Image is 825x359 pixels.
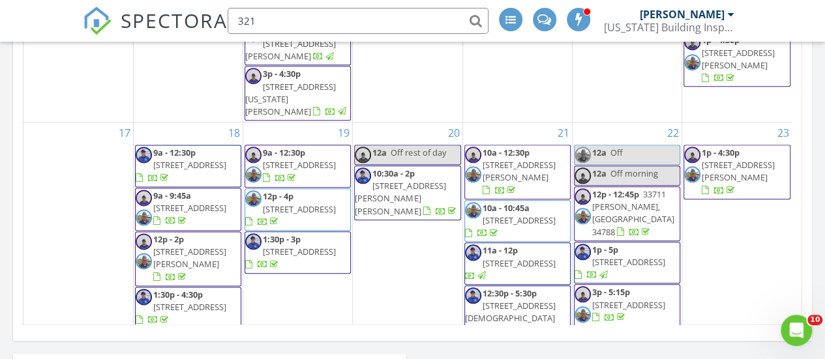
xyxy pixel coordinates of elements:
[263,246,336,257] span: [STREET_ADDRESS]
[592,286,630,298] span: 3p - 5:15p
[136,147,226,183] a: 9a - 12:30p [STREET_ADDRESS]
[136,289,152,305] img: dustin_turner.jpg
[483,147,530,158] span: 10a - 12:30p
[775,122,792,143] a: Go to August 23, 2025
[575,244,665,280] a: 1p - 5p [STREET_ADDRESS]
[684,54,700,70] img: resized_20200710_1241044.jpeg
[153,190,191,201] span: 9a - 9:45a
[575,167,591,184] img: eugene_cusie_.jpg
[592,188,639,200] span: 12p - 12:45p
[592,188,674,238] span: 33711 [PERSON_NAME], [GEOGRAPHIC_DATA] 34788
[245,147,262,163] img: eugene_cusie_.jpg
[702,159,775,183] span: [STREET_ADDRESS][PERSON_NAME]
[574,186,680,241] a: 12p - 12:45p 33711 [PERSON_NAME], [GEOGRAPHIC_DATA] 34788
[245,23,351,66] a: 1:30p - 3p [STREET_ADDRESS][PERSON_NAME]
[153,233,184,245] span: 12p - 2p
[228,8,488,34] input: Search everything...
[592,286,665,323] a: 3p - 5:15p [STREET_ADDRESS]
[153,159,226,171] span: [STREET_ADDRESS]
[135,287,241,329] a: 1:30p - 4:30p [STREET_ADDRESS]
[245,81,336,117] span: [STREET_ADDRESS][US_STATE][PERSON_NAME]
[226,122,243,143] a: Go to August 18, 2025
[153,246,226,270] span: [STREET_ADDRESS][PERSON_NAME]
[136,147,152,163] img: dustin_turner.jpg
[464,285,571,340] a: 12:30p - 5:30p [STREET_ADDRESS][DEMOGRAPHIC_DATA]
[245,233,336,270] a: 1:30p - 3p [STREET_ADDRESS]
[245,25,336,62] a: 1:30p - 3p [STREET_ADDRESS][PERSON_NAME]
[245,188,351,231] a: 12p - 4p [STREET_ADDRESS]
[465,300,556,324] span: [STREET_ADDRESS][DEMOGRAPHIC_DATA]
[464,145,571,199] a: 10a - 12:30p [STREET_ADDRESS][PERSON_NAME]
[372,167,415,179] span: 10:30a - 2p
[355,180,445,216] span: [STREET_ADDRESS][PERSON_NAME][PERSON_NAME]
[245,68,348,117] a: 3p - 4:30p [STREET_ADDRESS][US_STATE][PERSON_NAME]
[465,166,481,182] img: resized_20200710_1241044.jpeg
[683,32,790,87] a: 1p - 4:30p [STREET_ADDRESS][PERSON_NAME]
[135,145,241,187] a: 9a - 12:30p [STREET_ADDRESS]
[355,167,458,217] a: 10:30a - 2p [STREET_ADDRESS][PERSON_NAME][PERSON_NAME]
[575,306,591,323] img: resized_20200710_1241044.jpeg
[263,233,301,245] span: 1:30p - 3p
[136,233,152,250] img: eugene_cusie_.jpg
[245,231,351,274] a: 1:30p - 3p [STREET_ADDRESS]
[135,188,241,231] a: 9a - 9:45a [STREET_ADDRESS]
[575,286,591,302] img: eugene_cusie_.jpg
[245,68,262,84] img: eugene_cusie_.jpg
[465,202,481,218] img: resized_20200710_1241044.jpeg
[263,190,293,202] span: 12p - 4p
[683,145,790,199] a: 1p - 4:30p [STREET_ADDRESS][PERSON_NAME]
[136,190,152,206] img: eugene_cusie_.jpg
[372,147,387,158] span: 12a
[245,190,262,207] img: resized_20200710_1241044.jpeg
[610,147,623,158] span: Off
[121,7,228,34] span: SPECTORA
[263,203,336,215] span: [STREET_ADDRESS]
[153,301,226,313] span: [STREET_ADDRESS]
[575,208,591,224] img: resized_20200710_1241044.jpeg
[483,147,556,196] a: 10a - 12:30p [STREET_ADDRESS][PERSON_NAME]
[335,122,352,143] a: Go to August 19, 2025
[483,257,556,269] span: [STREET_ADDRESS]
[153,147,196,158] span: 9a - 12:30p
[684,147,700,163] img: eugene_cusie_.jpg
[245,190,336,227] a: 12p - 4p [STREET_ADDRESS]
[136,209,152,225] img: resized_20200710_1241044.jpeg
[483,202,530,214] span: 10a - 10:45a
[610,167,658,179] span: Off morning
[483,214,556,226] span: [STREET_ADDRESS]
[592,299,665,311] span: [STREET_ADDRESS]
[574,242,680,284] a: 1p - 5p [STREET_ADDRESS]
[702,147,775,196] a: 1p - 4:30p [STREET_ADDRESS][PERSON_NAME]
[604,21,734,34] div: Florida Building Inspectorz
[592,147,607,158] span: 12a
[465,202,556,238] a: 10a - 10:45a [STREET_ADDRESS]
[245,233,262,250] img: dustin_turner.jpg
[483,287,537,299] span: 12:30p - 5:30p
[245,166,262,182] img: resized_20200710_1241044.jpeg
[153,233,226,283] a: 12p - 2p [STREET_ADDRESS][PERSON_NAME]
[153,289,203,300] span: 1:30p - 4:30p
[464,242,571,285] a: 11a - 12p [STREET_ADDRESS]
[263,147,336,183] a: 9a - 12:30p [STREET_ADDRESS]
[355,147,371,163] img: eugene_cusie_.jpg
[702,47,775,71] span: [STREET_ADDRESS][PERSON_NAME]
[83,7,112,35] img: The Best Home Inspection Software - Spectora
[781,315,812,346] iframe: Intercom live chat
[263,159,336,171] span: [STREET_ADDRESS]
[116,122,133,143] a: Go to August 17, 2025
[807,315,822,325] span: 10
[465,244,481,261] img: dustin_turner.jpg
[575,188,591,205] img: eugene_cusie_.jpg
[592,244,618,255] span: 1p - 5p
[702,147,740,158] span: 1p - 4:30p
[684,34,700,50] img: eugene_cusie_.jpg
[575,147,591,163] img: resized_20200710_1241044.jpeg
[355,167,371,184] img: dustin_turner.jpg
[136,253,152,269] img: resized_20200710_1241044.jpeg
[465,287,481,304] img: dustin_turner.jpg
[465,244,556,281] a: 11a - 12p [STREET_ADDRESS]
[153,202,226,214] span: [STREET_ADDRESS]
[592,167,607,179] span: 12a
[575,244,591,260] img: dustin_turner.jpg
[245,145,351,188] a: 9a - 12:30p [STREET_ADDRESS]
